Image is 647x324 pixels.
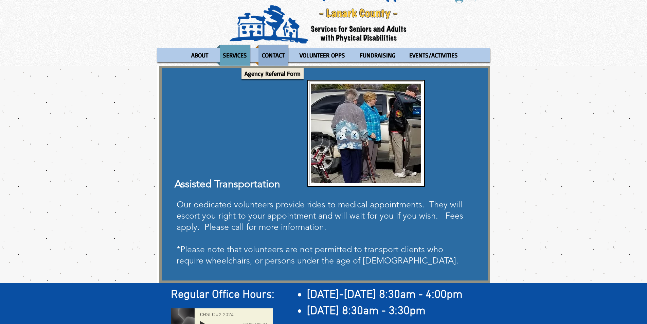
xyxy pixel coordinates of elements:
[307,304,426,318] span: [DATE] 8:30am - 3:30pm
[259,45,288,66] p: CONTACT
[307,288,463,302] span: [DATE]-[DATE] 8:30am - 4:00pm
[188,45,211,66] p: ABOUT
[175,178,280,190] span: Assisted Transportation
[171,288,274,302] span: Regular Office Hours:
[157,45,490,66] nav: Site
[171,287,482,303] h2: ​
[406,45,461,66] p: EVENTS/ACTIVITIES
[200,312,234,318] span: CHSLC #2 2024
[220,45,250,66] p: SERVICES
[296,45,348,66] p: VOLUNTEER OPPS
[353,45,401,66] a: FUNDRAISING
[293,45,352,66] a: VOLUNTEER OPPS
[255,45,291,66] a: CONTACT
[216,45,253,66] a: SERVICES
[311,84,421,183] img: Clients Ed and Sally Conroy Volunteer Na
[177,244,459,266] span: *Please note that volunteers are not permitted to transport clients who require wheelchairs, or p...
[184,45,215,66] a: ABOUT
[357,45,398,66] p: FUNDRAISING
[241,68,304,79] a: Agency Referral Form
[403,45,464,66] a: EVENTS/ACTIVITIES
[177,199,463,232] span: Our dedicated volunteers provide rides to medical appointments. They will escort you right to you...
